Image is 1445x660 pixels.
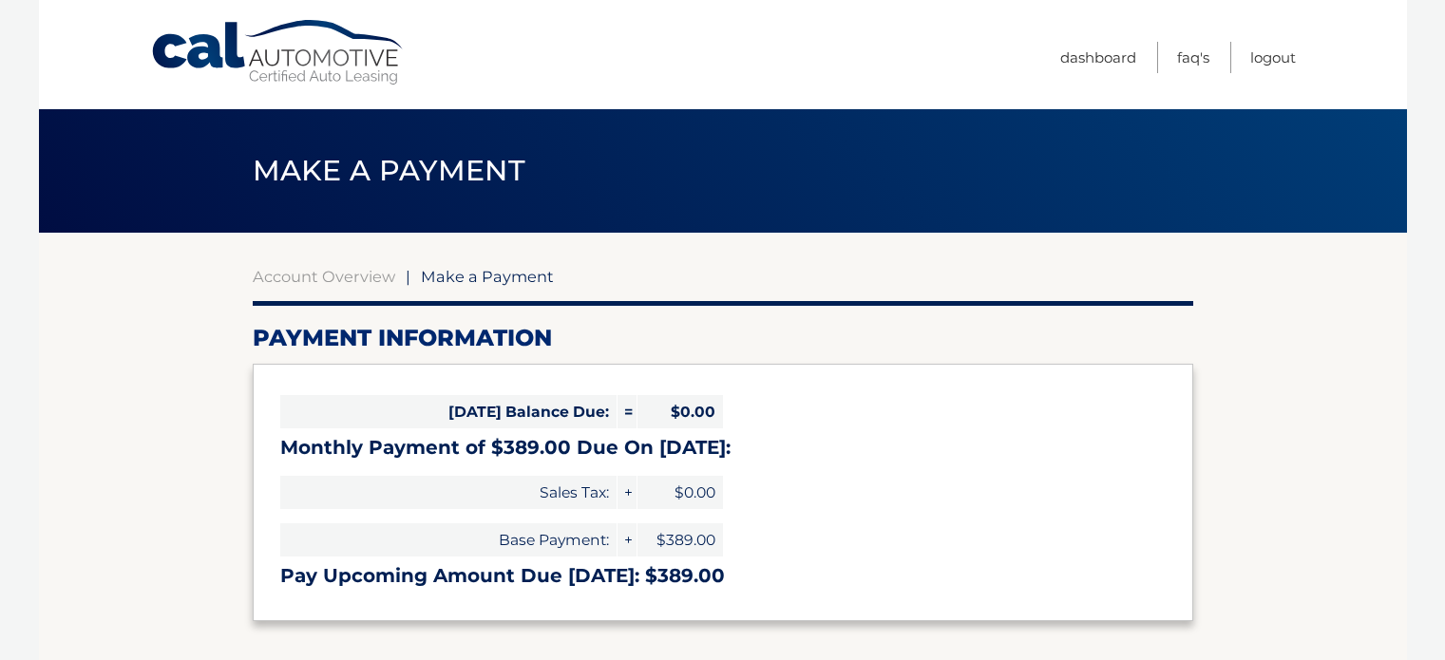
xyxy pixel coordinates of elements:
[253,324,1193,352] h2: Payment Information
[280,476,617,509] span: Sales Tax:
[280,564,1166,588] h3: Pay Upcoming Amount Due [DATE]: $389.00
[280,436,1166,460] h3: Monthly Payment of $389.00 Due On [DATE]:
[618,395,637,428] span: =
[421,267,554,286] span: Make a Payment
[637,476,723,509] span: $0.00
[637,523,723,556] span: $389.00
[406,267,410,286] span: |
[280,395,617,428] span: [DATE] Balance Due:
[1177,42,1209,73] a: FAQ's
[637,395,723,428] span: $0.00
[1060,42,1136,73] a: Dashboard
[253,153,525,188] span: Make a Payment
[618,523,637,556] span: +
[280,523,617,556] span: Base Payment:
[618,476,637,509] span: +
[253,267,395,286] a: Account Overview
[1250,42,1296,73] a: Logout
[150,19,407,86] a: Cal Automotive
